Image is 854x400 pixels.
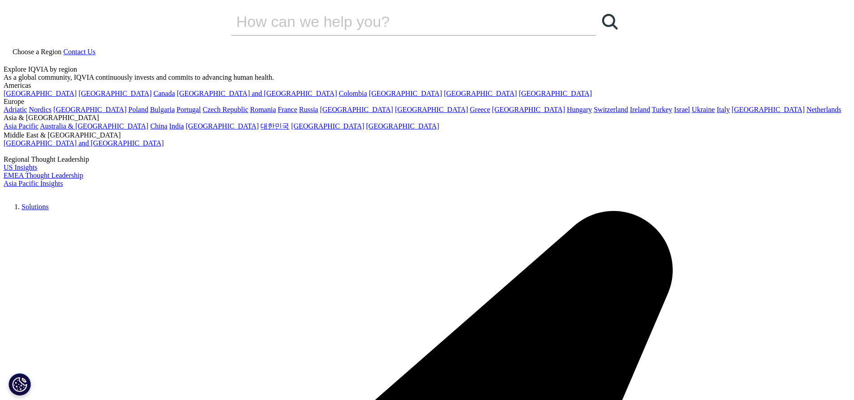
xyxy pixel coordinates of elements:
a: [GEOGRAPHIC_DATA] [320,106,393,113]
a: [GEOGRAPHIC_DATA] and [GEOGRAPHIC_DATA] [4,139,164,147]
a: Asia Pacific [4,122,39,130]
a: Bulgaria [150,106,175,113]
a: Switzerland [594,106,628,113]
a: Asia Pacific Insights [4,180,63,187]
span: Choose a Region [13,48,61,56]
a: Ukraine [692,106,715,113]
a: Canada [153,90,175,97]
div: Explore IQVIA by region [4,65,850,73]
a: 검색 [596,8,623,35]
a: [GEOGRAPHIC_DATA] [366,122,439,130]
a: Portugal [177,106,201,113]
a: Greece [470,106,490,113]
div: As a global community, IQVIA continuously invests and commits to advancing human health. [4,73,850,82]
a: Colombia [339,90,367,97]
div: Regional Thought Leadership [4,155,850,163]
input: 검색 [231,8,571,35]
a: [GEOGRAPHIC_DATA] [78,90,152,97]
a: [GEOGRAPHIC_DATA] [519,90,592,97]
a: [GEOGRAPHIC_DATA] [492,106,565,113]
a: 대한민국 [260,122,289,130]
a: Ireland [630,106,650,113]
a: [GEOGRAPHIC_DATA] [53,106,126,113]
a: [GEOGRAPHIC_DATA] [4,90,77,97]
a: India [169,122,184,130]
a: China [150,122,167,130]
a: Contact Us [63,48,95,56]
a: EMEA Thought Leadership [4,172,83,179]
a: [GEOGRAPHIC_DATA] and [GEOGRAPHIC_DATA] [177,90,337,97]
a: [GEOGRAPHIC_DATA] [186,122,259,130]
button: 쿠키 설정 [9,373,31,396]
svg: Search [602,14,618,30]
a: Hungary [567,106,592,113]
a: US Insights [4,163,37,171]
a: Russia [299,106,318,113]
a: [GEOGRAPHIC_DATA] [369,90,442,97]
a: Adriatic [4,106,27,113]
a: Czech Republic [203,106,248,113]
a: [GEOGRAPHIC_DATA] [444,90,517,97]
a: [GEOGRAPHIC_DATA] [395,106,468,113]
a: Netherlands [806,106,841,113]
div: Middle East & [GEOGRAPHIC_DATA] [4,131,850,139]
a: Romania [250,106,276,113]
a: [GEOGRAPHIC_DATA] [291,122,364,130]
a: Israel [674,106,690,113]
a: Solutions [22,203,48,211]
a: Nordics [29,106,52,113]
a: [GEOGRAPHIC_DATA] [732,106,805,113]
a: France [278,106,298,113]
a: Italy [717,106,730,113]
div: Europe [4,98,850,106]
div: Americas [4,82,850,90]
a: Turkey [652,106,672,113]
a: Poland [128,106,148,113]
a: Australia & [GEOGRAPHIC_DATA] [40,122,148,130]
div: Asia & [GEOGRAPHIC_DATA] [4,114,850,122]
